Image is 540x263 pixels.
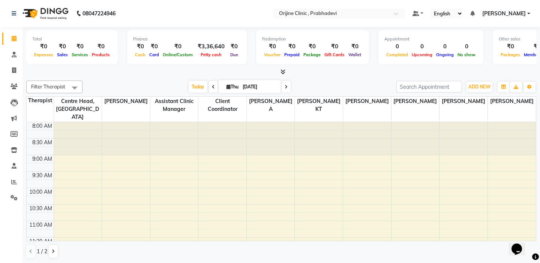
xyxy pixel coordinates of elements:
input: 2025-09-04 [240,81,278,93]
div: 9:30 AM [31,172,54,179]
img: logo [19,3,70,24]
div: ₹0 [55,42,70,51]
span: Sales [55,52,70,57]
span: Upcoming [410,52,434,57]
div: Appointment [384,36,477,42]
div: Redemption [262,36,363,42]
div: 0 [410,42,434,51]
span: Ongoing [434,52,456,57]
div: 9:00 AM [31,155,54,163]
span: Thu [225,84,240,90]
input: Search Appointment [396,81,462,93]
div: ₹0 [322,42,346,51]
span: [PERSON_NAME] [102,97,150,106]
span: Due [228,52,240,57]
div: 11:00 AM [28,221,54,229]
div: 11:30 AM [28,238,54,245]
span: Gift Cards [322,52,346,57]
div: 0 [456,42,477,51]
b: 08047224946 [82,3,115,24]
div: Finance [133,36,241,42]
span: Cash [133,52,147,57]
div: 10:00 AM [28,188,54,196]
span: 1 / 2 [37,248,47,256]
div: ₹0 [282,42,301,51]
div: ₹0 [228,42,241,51]
span: No show [456,52,477,57]
span: Prepaid [282,52,301,57]
span: Assistant Clinic Manager [150,97,198,114]
span: Centre Head,[GEOGRAPHIC_DATA] [54,97,102,122]
span: Petty cash [199,52,223,57]
div: ₹3,36,640 [195,42,228,51]
span: [PERSON_NAME] [439,97,487,106]
span: Completed [384,52,410,57]
div: Total [32,36,112,42]
div: 10:30 AM [28,205,54,212]
span: Filter Therapist [31,84,65,90]
div: ₹0 [499,42,522,51]
span: Today [189,81,207,93]
div: ₹0 [90,42,112,51]
div: 0 [384,42,410,51]
span: [PERSON_NAME] [488,97,536,106]
button: ADD NEW [466,82,492,92]
span: ADD NEW [468,84,490,90]
iframe: chat widget [508,233,532,256]
span: [PERSON_NAME] [391,97,439,106]
span: [PERSON_NAME] [343,97,391,106]
div: 0 [434,42,456,51]
span: Client Coordinator [198,97,246,114]
div: Therapist [27,97,54,105]
span: [PERSON_NAME] A [247,97,295,114]
span: [PERSON_NAME] KT [295,97,343,114]
div: ₹0 [147,42,161,51]
span: Services [70,52,90,57]
div: ₹0 [262,42,282,51]
div: ₹0 [32,42,55,51]
div: ₹0 [133,42,147,51]
span: Wallet [346,52,363,57]
div: 8:00 AM [31,122,54,130]
span: Package [301,52,322,57]
span: Voucher [262,52,282,57]
div: ₹0 [346,42,363,51]
span: Packages [499,52,522,57]
span: Expenses [32,52,55,57]
div: ₹0 [161,42,195,51]
div: ₹0 [70,42,90,51]
span: Online/Custom [161,52,195,57]
span: Products [90,52,112,57]
span: [PERSON_NAME] [482,10,526,18]
div: 8:30 AM [31,139,54,146]
span: Card [147,52,161,57]
div: ₹0 [301,42,322,51]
